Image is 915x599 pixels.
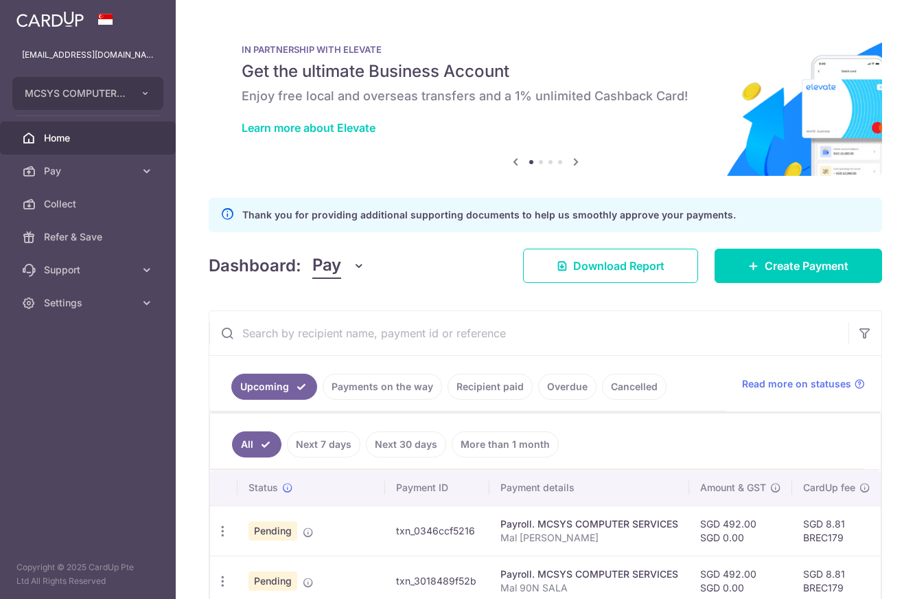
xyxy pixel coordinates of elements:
a: Next 7 days [287,431,360,457]
input: Search by recipient name, payment id or reference [209,311,848,355]
span: Refer & Save [44,230,135,244]
a: Download Report [523,249,698,283]
a: Read more on statuses [742,377,865,391]
a: Create Payment [715,249,882,283]
td: txn_0346ccf5216 [385,506,489,556]
span: Support [44,263,135,277]
p: [EMAIL_ADDRESS][DOMAIN_NAME] [22,48,154,62]
p: Thank you for providing additional supporting documents to help us smoothly approve your payments. [242,207,736,223]
iframe: Opens a widget where you can find more information [826,558,901,592]
h5: Get the ultimate Business Account [242,60,849,82]
a: Learn more about Elevate [242,121,375,135]
span: Pending [248,521,297,541]
img: Renovation banner [209,22,882,176]
span: Read more on statuses [742,377,851,391]
button: MCSYS COMPUTER SERVICES [12,77,163,110]
td: SGD 492.00 SGD 0.00 [689,506,792,556]
span: CardUp fee [803,481,855,495]
a: Payments on the way [323,374,442,400]
td: SGD 8.81 BREC179 [792,506,881,556]
a: More than 1 month [452,431,559,457]
a: Upcoming [231,374,317,400]
a: Overdue [538,374,597,400]
p: IN PARTNERSHIP WITH ELEVATE [242,44,849,55]
div: Payroll. MCSYS COMPUTER SERVICES [500,517,678,531]
span: Settings [44,296,135,310]
span: Pay [44,164,135,178]
span: Home [44,131,135,145]
span: Pending [248,572,297,591]
div: Payroll. MCSYS COMPUTER SERVICES [500,567,678,581]
span: Download Report [573,258,664,274]
button: Pay [312,253,365,279]
span: Collect [44,197,135,211]
p: Mal 90N SALA [500,581,678,595]
a: Recipient paid [448,374,533,400]
th: Payment ID [385,470,489,506]
a: All [232,431,281,457]
th: Payment details [489,470,689,506]
span: MCSYS COMPUTER SERVICES [25,87,126,100]
span: Amount & GST [700,481,766,495]
img: CardUp [16,11,84,27]
h4: Dashboard: [209,253,301,278]
span: Create Payment [765,258,848,274]
p: Mal [PERSON_NAME] [500,531,678,545]
span: Status [248,481,278,495]
a: Cancelled [602,374,667,400]
a: Next 30 days [366,431,446,457]
h6: Enjoy free local and overseas transfers and a 1% unlimited Cashback Card! [242,88,849,104]
span: Pay [312,253,341,279]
